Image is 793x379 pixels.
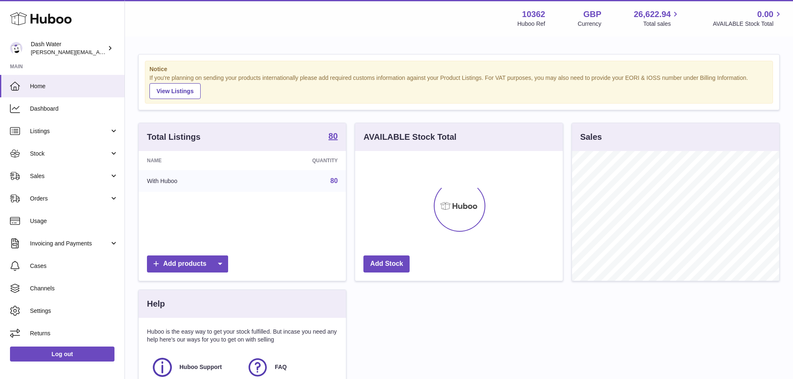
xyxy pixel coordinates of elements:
[30,285,118,292] span: Channels
[147,298,165,310] h3: Help
[30,105,118,113] span: Dashboard
[583,9,601,20] strong: GBP
[30,150,109,158] span: Stock
[246,356,333,379] a: FAQ
[30,307,118,315] span: Settings
[30,172,109,180] span: Sales
[331,177,338,184] a: 80
[149,74,768,99] div: If you're planning on sending your products internationally please add required customs informati...
[275,363,287,371] span: FAQ
[328,132,338,142] a: 80
[139,170,248,192] td: With Huboo
[757,9,773,20] span: 0.00
[522,9,545,20] strong: 10362
[30,329,118,337] span: Returns
[139,151,248,170] th: Name
[149,83,201,99] a: View Listings
[147,328,338,344] p: Huboo is the easy way to get your stock fulfilled. But incase you need any help here's our ways f...
[713,9,783,28] a: 0.00 AVAILABLE Stock Total
[10,347,114,362] a: Log out
[580,131,602,143] h3: Sales
[30,195,109,203] span: Orders
[248,151,346,170] th: Quantity
[634,9,671,20] span: 26,622.94
[10,42,22,54] img: james@dash-water.com
[30,240,109,248] span: Invoicing and Payments
[30,127,109,135] span: Listings
[634,9,680,28] a: 26,622.94 Total sales
[147,255,228,272] a: Add products
[363,255,410,272] a: Add Stock
[578,20,602,28] div: Currency
[30,262,118,270] span: Cases
[147,131,201,143] h3: Total Listings
[643,20,680,28] span: Total sales
[151,356,238,379] a: Huboo Support
[517,20,545,28] div: Huboo Ref
[31,40,106,56] div: Dash Water
[30,217,118,225] span: Usage
[713,20,783,28] span: AVAILABLE Stock Total
[179,363,222,371] span: Huboo Support
[328,132,338,140] strong: 80
[30,82,118,90] span: Home
[149,65,768,73] strong: Notice
[31,49,167,55] span: [PERSON_NAME][EMAIL_ADDRESS][DOMAIN_NAME]
[363,131,456,143] h3: AVAILABLE Stock Total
